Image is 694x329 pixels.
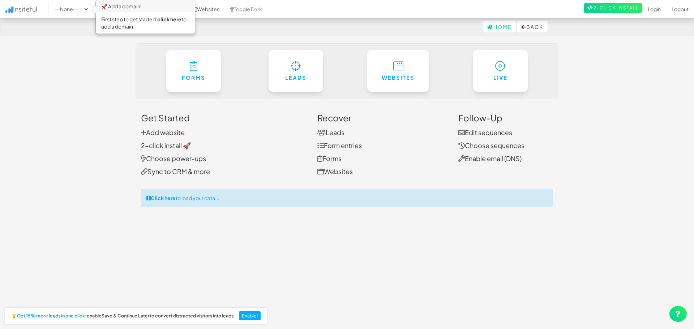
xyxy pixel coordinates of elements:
[317,128,344,137] a: Leads
[458,128,512,137] a: Edit sequences
[382,75,415,81] h6: Websites
[11,313,234,319] h2: 💡 enable to convert distracted visitors into leads
[239,311,261,321] button: Enable!
[96,12,194,33] div: First step to get started: to add a domain.
[269,50,324,92] a: Leads
[458,113,553,122] h3: Follow-Up
[141,167,210,176] a: Sync to CRM & more
[458,141,524,150] a: Choose sequences
[317,113,447,122] h3: Recover
[141,141,191,150] a: 2-click install 🚀
[317,141,362,150] a: Form entries
[283,75,309,81] h6: Leads
[488,75,514,81] h6: Live
[166,50,221,92] a: Forms
[157,16,181,22] a: click here
[96,1,194,12] h3: 🚀 Add a domain!
[141,154,206,163] a: Choose power-ups
[5,7,13,13] img: icon.png
[517,21,548,33] button: Back
[317,167,353,176] a: Websites
[17,313,87,319] strong: Get 15% more leads in one click:
[483,21,516,33] a: Home
[473,50,528,92] a: Live
[151,195,176,201] strong: Click here
[141,189,553,207] div: to load your data...
[317,154,342,163] a: Forms
[584,3,642,13] a: 2-Click Install
[181,75,207,81] h6: Forms
[141,128,185,137] a: Add website
[458,154,522,163] a: Enable email (DNS)
[141,113,307,122] h3: Get Started
[367,50,429,92] a: Websites
[102,313,150,319] a: Save & Continue Later
[102,313,150,319] u: Save & Continue Later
